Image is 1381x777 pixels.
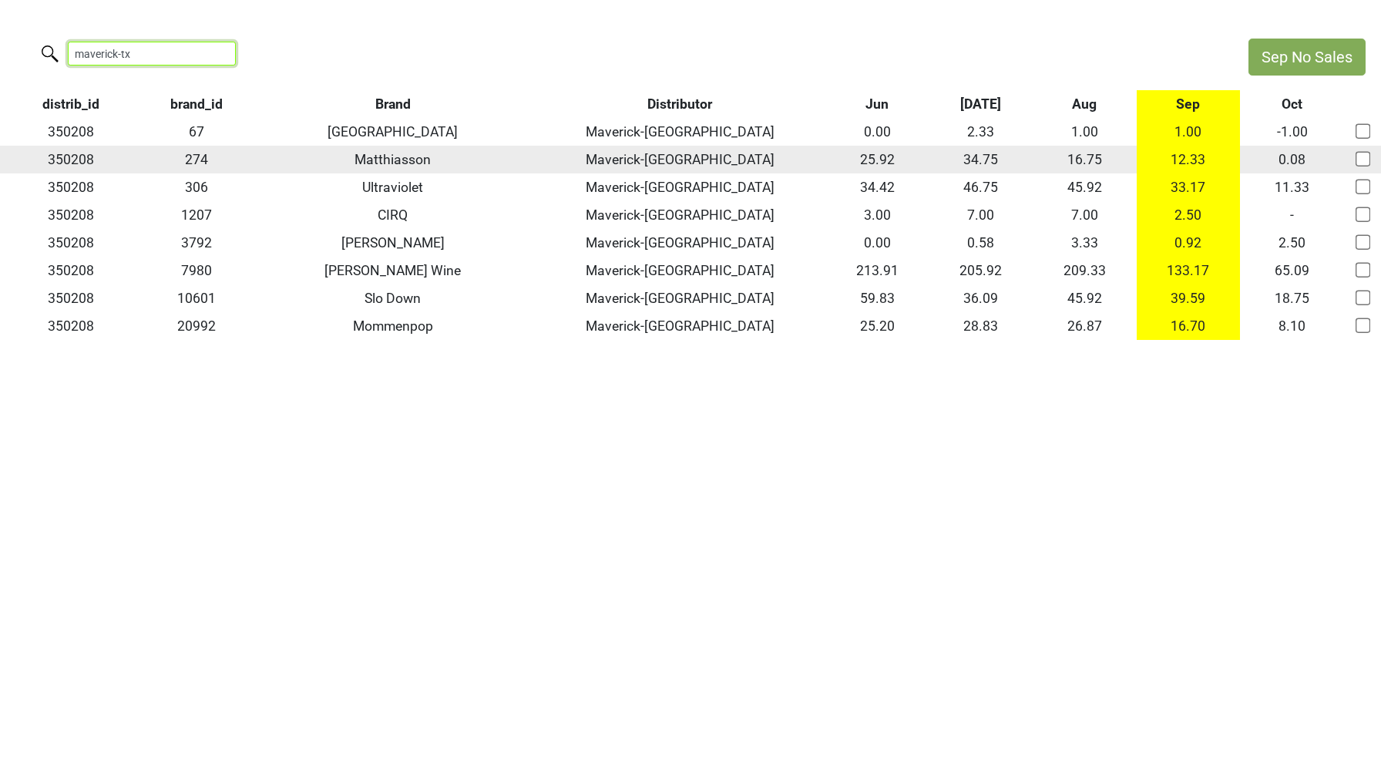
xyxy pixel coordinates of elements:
[1137,118,1241,146] td: 1.00
[1033,118,1137,146] td: 1.00
[1240,90,1344,118] th: Oct: activate to sort column ascending
[825,146,929,173] td: 25.92
[535,173,825,201] td: Maverick-[GEOGRAPHIC_DATA]
[825,118,929,146] td: 0.00
[929,229,1033,257] td: 0.58
[825,173,929,201] td: 34.42
[1033,173,1137,201] td: 45.92
[1033,257,1137,284] td: 209.33
[1137,90,1241,118] th: Sep: activate to sort column ascending
[825,257,929,284] td: 213.91
[1240,118,1344,146] td: -1.00
[251,284,535,312] td: Slo Down
[929,90,1033,118] th: Jul: activate to sort column ascending
[142,173,251,201] td: 306
[1137,312,1241,340] td: 16.70
[1240,284,1344,312] td: 18.75
[142,90,251,118] th: brand_id: activate to sort column ascending
[1137,284,1241,312] td: 39.59
[535,146,825,173] td: Maverick-[GEOGRAPHIC_DATA]
[1240,229,1344,257] td: 2.50
[535,201,825,229] td: Maverick-[GEOGRAPHIC_DATA]
[1033,201,1137,229] td: 7.00
[1344,90,1381,118] th: &nbsp;: activate to sort column ascending
[251,201,535,229] td: CIRQ
[1033,229,1137,257] td: 3.33
[535,284,825,312] td: Maverick-[GEOGRAPHIC_DATA]
[142,312,251,340] td: 20992
[929,257,1033,284] td: 205.92
[929,312,1033,340] td: 28.83
[929,284,1033,312] td: 36.09
[535,118,825,146] td: Maverick-[GEOGRAPHIC_DATA]
[929,118,1033,146] td: 2.33
[1033,284,1137,312] td: 45.92
[1240,146,1344,173] td: 0.08
[1033,312,1137,340] td: 26.87
[1137,257,1241,284] td: 133.17
[825,90,929,118] th: Jun: activate to sort column ascending
[1137,173,1241,201] td: 33.17
[142,284,251,312] td: 10601
[929,201,1033,229] td: 7.00
[251,118,535,146] td: [GEOGRAPHIC_DATA]
[1240,173,1344,201] td: 11.33
[251,90,535,118] th: Brand: activate to sort column ascending
[1240,201,1344,229] td: -
[251,173,535,201] td: Ultraviolet
[1137,146,1241,173] td: 12.33
[251,146,535,173] td: Matthiasson
[929,173,1033,201] td: 46.75
[535,312,825,340] td: Maverick-[GEOGRAPHIC_DATA]
[142,146,251,173] td: 274
[1137,201,1241,229] td: 2.50
[142,201,251,229] td: 1207
[1240,312,1344,340] td: 8.10
[251,312,535,340] td: Mommenpop
[251,257,535,284] td: [PERSON_NAME] Wine
[142,257,251,284] td: 7980
[535,257,825,284] td: Maverick-[GEOGRAPHIC_DATA]
[825,201,929,229] td: 3.00
[1033,146,1137,173] td: 16.75
[929,146,1033,173] td: 34.75
[1137,229,1241,257] td: 0.92
[535,90,825,118] th: Distributor: activate to sort column ascending
[142,118,251,146] td: 67
[825,229,929,257] td: 0.00
[825,312,929,340] td: 25.20
[1033,90,1137,118] th: Aug: activate to sort column ascending
[1248,39,1366,76] button: Sep No Sales
[142,229,251,257] td: 3792
[251,229,535,257] td: [PERSON_NAME]
[1240,257,1344,284] td: 65.09
[535,229,825,257] td: Maverick-[GEOGRAPHIC_DATA]
[825,284,929,312] td: 59.83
